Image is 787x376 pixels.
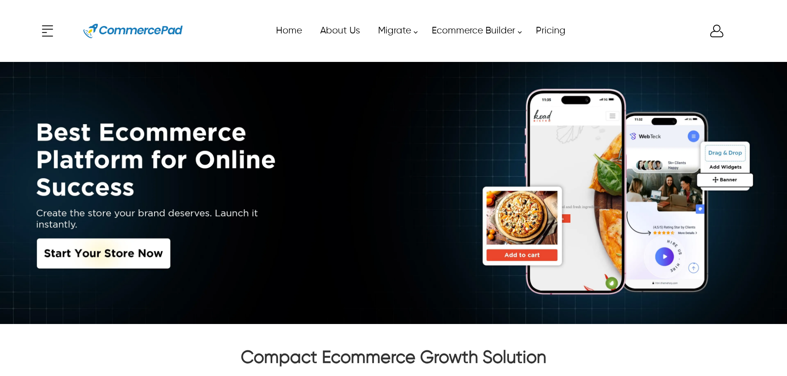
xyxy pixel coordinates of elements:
[526,21,574,40] a: Pricing
[369,21,422,40] a: Migrate
[311,21,369,40] a: About Us
[266,21,311,40] a: Home
[731,23,748,39] a: Shopping Cart
[83,12,183,50] img: Website Logo for Commerce Pad
[422,21,526,40] a: Ecommerce Builder
[76,12,190,50] a: Website Logo for Commerce Pad
[39,348,748,372] h2: Compact Ecommerce Growth Solution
